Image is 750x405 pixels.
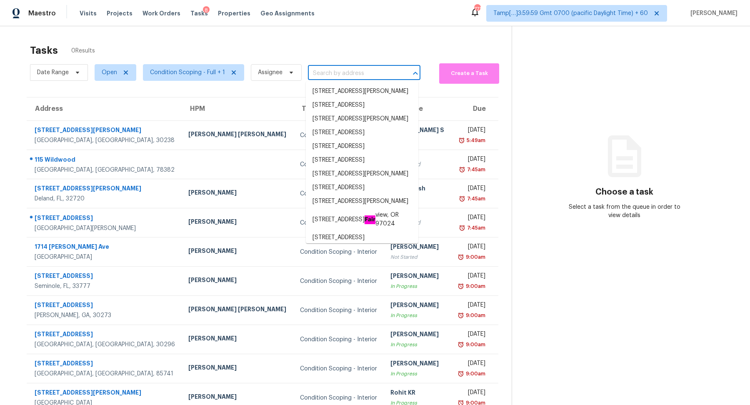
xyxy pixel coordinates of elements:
img: Overdue Alarm Icon [459,165,465,174]
div: [PERSON_NAME] [PERSON_NAME] [188,130,286,140]
div: [GEOGRAPHIC_DATA][PERSON_NAME] [35,224,175,232]
div: [PERSON_NAME] [390,301,444,311]
div: [STREET_ADDRESS][PERSON_NAME] [35,126,175,136]
button: Create a Task [439,63,499,84]
img: Overdue Alarm Icon [457,253,464,261]
div: 9:00am [464,253,485,261]
div: [STREET_ADDRESS] [35,214,175,224]
span: Maestro [28,9,56,17]
div: [GEOGRAPHIC_DATA], [GEOGRAPHIC_DATA], 85741 [35,370,175,378]
div: Condition Scoping - Full [300,131,377,140]
div: [GEOGRAPHIC_DATA], [GEOGRAPHIC_DATA], 78382 [35,166,175,174]
div: Seminole, FL, 33777 [35,282,175,290]
img: Overdue Alarm Icon [459,195,465,203]
div: Condition Scoping - Interior [300,248,377,256]
img: Overdue Alarm Icon [459,224,465,232]
li: [STREET_ADDRESS][PERSON_NAME] [306,167,418,181]
h3: Choose a task [595,188,653,196]
div: [PERSON_NAME] [188,247,286,257]
div: 771 [474,5,480,13]
div: Condition Scoping - Full [300,160,377,169]
div: 9:00am [464,340,485,349]
div: [DATE] [457,126,485,136]
span: Projects [107,9,132,17]
div: 115 Wildwood [35,155,175,166]
div: Condition Scoping - Full [300,219,377,227]
div: [GEOGRAPHIC_DATA], [GEOGRAPHIC_DATA], 30238 [35,136,175,145]
div: [PERSON_NAME] [188,334,286,345]
span: Condition Scoping - Full + 1 [150,68,225,77]
img: Overdue Alarm Icon [458,136,465,145]
div: [PERSON_NAME] [390,272,444,282]
div: [STREET_ADDRESS] [35,301,175,311]
span: Open [102,68,117,77]
div: 9:00am [464,370,485,378]
img: Overdue Alarm Icon [457,370,464,378]
span: Create a Task [443,69,495,78]
li: [STREET_ADDRESS][PERSON_NAME] [306,112,418,126]
img: Overdue Alarm Icon [457,311,464,320]
li: [STREET_ADDRESS] [306,126,418,140]
div: 5:49am [465,136,485,145]
div: [DATE] [457,213,485,224]
div: [GEOGRAPHIC_DATA], [GEOGRAPHIC_DATA], 30296 [35,340,175,349]
div: [PERSON_NAME] [188,363,286,374]
div: Deland, FL, 32720 [35,195,175,203]
div: 7:45am [465,224,485,232]
div: [DATE] [457,330,485,340]
div: [STREET_ADDRESS][PERSON_NAME] [35,184,175,195]
span: Tamp[…]3:59:59 Gmt 0700 (pacific Daylight Time) + 60 [493,9,648,17]
div: [DATE] [457,359,485,370]
div: [GEOGRAPHIC_DATA] [35,253,175,261]
div: [PERSON_NAME] [188,392,286,403]
ah_el_jm_1744357264141: Fair [365,215,375,224]
div: [PERSON_NAME] [390,359,444,370]
div: Condition Scoping - Interior [300,394,377,402]
div: [DATE] [457,242,485,253]
div: [PERSON_NAME] [188,217,286,228]
span: Assignee [258,68,282,77]
span: Visits [80,9,97,17]
div: [PERSON_NAME], GA, 30273 [35,311,175,320]
div: [PERSON_NAME] [390,330,444,340]
div: 7:45am [465,195,485,203]
span: Date Range [37,68,69,77]
li: [STREET_ADDRESS] [306,153,418,167]
li: [STREET_ADDRESS][PERSON_NAME] [306,195,418,208]
li: [STREET_ADDRESS] [306,140,418,153]
div: [STREET_ADDRESS] [35,359,175,370]
div: Condition Scoping - Interior [300,335,377,344]
div: [PERSON_NAME] [188,276,286,286]
div: [PERSON_NAME] [188,188,286,199]
div: 1714 [PERSON_NAME] Ave [35,242,175,253]
div: In Progress [390,340,444,349]
span: Tasks [190,10,208,16]
div: Condition Scoping - Interior [300,365,377,373]
div: [STREET_ADDRESS] [35,272,175,282]
div: 8 [203,6,210,15]
div: [PERSON_NAME] [PERSON_NAME] [188,305,286,315]
div: In Progress [390,311,444,320]
li: [STREET_ADDRESS] [306,98,418,112]
img: Overdue Alarm Icon [457,282,464,290]
span: Work Orders [142,9,180,17]
div: [DATE] [457,388,485,399]
span: Geo Assignments [260,9,315,17]
div: 9:00am [464,311,485,320]
div: 7:45am [465,165,485,174]
th: Address [27,97,182,121]
div: [DATE] [457,184,485,195]
div: [STREET_ADDRESS][PERSON_NAME] [35,388,175,399]
div: Not Started [390,253,444,261]
li: [STREET_ADDRESS] view, OR 97024 [306,208,418,231]
li: [STREET_ADDRESS][PERSON_NAME] [306,85,418,98]
li: [STREET_ADDRESS] [306,231,418,245]
div: 9:00am [464,282,485,290]
div: [DATE] [457,301,485,311]
span: 0 Results [71,47,95,55]
input: Search by address [308,67,397,80]
th: HPM [182,97,293,121]
div: [STREET_ADDRESS] [35,330,175,340]
img: Overdue Alarm Icon [457,340,464,349]
li: [STREET_ADDRESS] [306,181,418,195]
